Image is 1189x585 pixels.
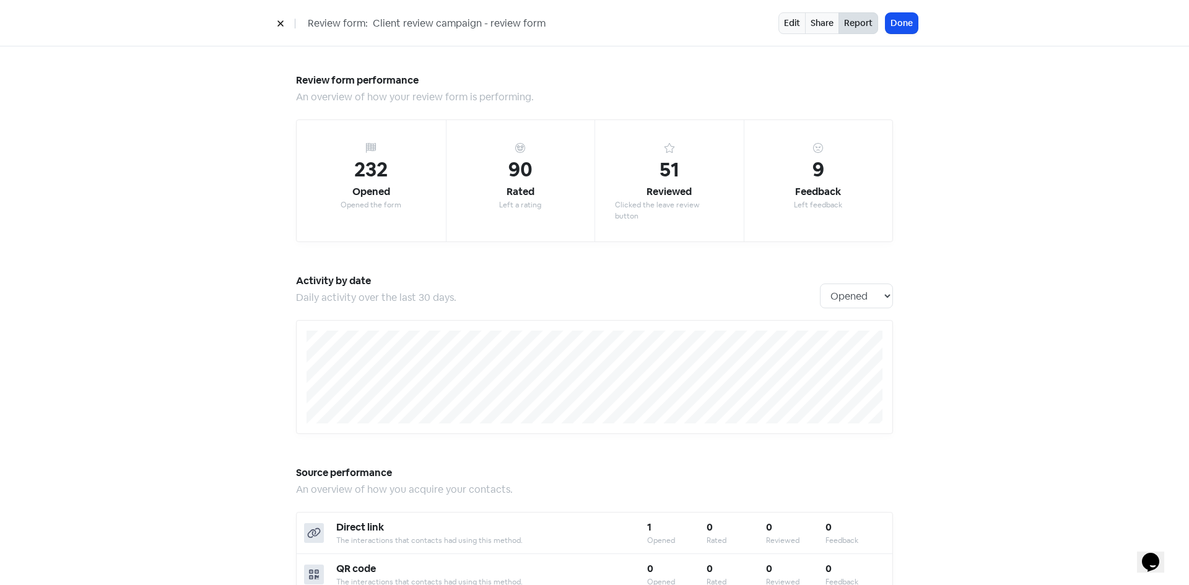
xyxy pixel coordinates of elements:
[766,562,772,575] b: 0
[794,199,842,210] div: Left feedback
[308,16,368,31] span: Review form:
[825,535,885,546] div: Feedback
[766,535,825,546] div: Reviewed
[336,521,384,534] b: Direct link
[341,199,401,210] div: Opened the form
[507,184,534,199] div: Rated
[825,562,832,575] b: 0
[354,155,388,184] div: 232
[825,521,832,534] b: 0
[336,535,647,546] div: The interactions that contacts had using this method.
[886,13,918,33] button: Done
[508,155,533,184] div: 90
[352,184,390,199] div: Opened
[296,482,893,497] div: An overview of how you acquire your contacts.
[805,12,839,34] a: Share
[336,562,376,575] b: QR code
[296,71,893,90] h5: Review form performance
[296,464,893,482] h5: Source performance
[647,535,707,546] div: Opened
[296,90,893,105] div: An overview of how your review form is performing.
[647,184,692,199] div: Reviewed
[778,12,806,34] a: Edit
[812,155,824,184] div: 9
[707,521,713,534] b: 0
[795,184,841,199] div: Feedback
[838,12,878,34] button: Report
[707,562,713,575] b: 0
[615,199,724,222] div: Clicked the leave review button
[1137,535,1177,573] iframe: chat widget
[296,272,820,290] h5: Activity by date
[766,521,772,534] b: 0
[647,562,653,575] b: 0
[707,535,766,546] div: Rated
[296,290,820,305] div: Daily activity over the last 30 days.
[660,155,679,184] div: 51
[499,199,541,210] div: Left a rating
[647,521,651,534] b: 1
